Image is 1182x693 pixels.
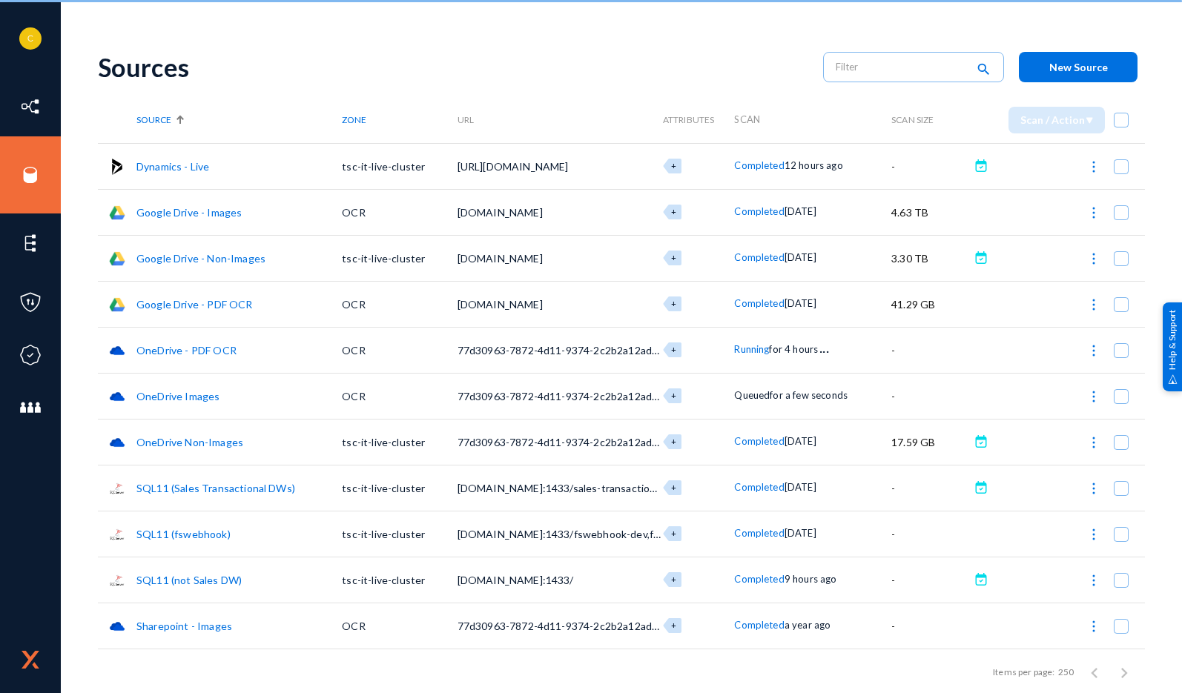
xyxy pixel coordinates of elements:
span: + [671,299,676,308]
span: [DOMAIN_NAME]:1433/ [458,574,574,586]
img: icon-more.svg [1086,527,1101,542]
span: + [671,253,676,262]
td: tsc-it-live-cluster [342,465,457,511]
span: [DOMAIN_NAME] [458,252,543,265]
img: icon-more.svg [1086,619,1101,634]
span: + [671,620,676,630]
span: [DATE] [785,251,816,263]
td: OCR [342,189,457,235]
img: sqlserver.png [109,480,125,497]
mat-icon: search [974,60,992,80]
a: SQL11 (fswebhook) [136,528,231,540]
a: Sharepoint - Images [136,620,232,632]
span: 12 hours ago [785,159,843,171]
div: Sources [98,52,808,82]
span: Completed [734,297,784,309]
span: [DATE] [785,481,816,493]
span: + [671,161,676,170]
input: Filter [836,56,966,78]
button: New Source [1019,52,1138,82]
a: SQL11 (Sales Transactional DWs) [136,482,295,494]
img: icon-sources.svg [19,164,42,186]
img: icon-more.svg [1086,205,1101,220]
img: icon-more.svg [1086,343,1101,358]
span: Running [734,343,769,355]
span: Attributes [663,114,715,125]
img: onedrive.png [109,434,125,451]
td: OCR [342,373,457,419]
span: Completed [734,481,784,493]
span: + [671,345,676,354]
div: Items per page: [993,666,1054,679]
td: OCR [342,603,457,649]
span: + [671,528,676,538]
a: Google Drive - Non-Images [136,252,265,265]
div: Source [136,114,342,125]
span: [DOMAIN_NAME] [458,298,543,311]
img: icon-more.svg [1086,159,1101,174]
span: [DOMAIN_NAME]:1433/sales-transactional-dev,sales-transactional-stage,sales-transactional-live [458,482,921,494]
td: tsc-it-live-cluster [342,511,457,557]
a: Google Drive - PDF OCR [136,298,253,311]
a: OneDrive Images [136,390,219,402]
span: Scan Size [891,114,934,125]
img: icon-more.svg [1086,251,1101,266]
span: [URL][DOMAIN_NAME] [458,160,569,173]
span: . [826,338,829,356]
img: icon-more.svg [1086,389,1101,404]
span: URL [458,114,474,125]
span: [DOMAIN_NAME] [458,206,543,219]
span: Queued [734,389,770,401]
button: Previous page [1080,657,1109,687]
td: OCR [342,281,457,327]
td: 3.30 TB [891,235,970,281]
a: SQL11 (not Sales DW) [136,574,242,586]
img: sqlserver.png [109,526,125,543]
span: + [671,207,676,216]
td: - [891,557,970,603]
span: 77d30963-7872-4d11-9374-2c2b2a12ad65 [458,620,664,632]
td: - [891,143,970,189]
img: icon-compliance.svg [19,344,42,366]
td: 17.59 GB [891,419,970,465]
img: onedrive.png [109,618,125,634]
span: Completed [734,527,784,539]
td: tsc-it-live-cluster [342,419,457,465]
td: tsc-it-live-cluster [342,235,457,281]
span: for a few seconds [770,389,848,401]
td: tsc-it-live-cluster [342,557,457,603]
span: 77d30963-7872-4d11-9374-2c2b2a12ad65 [458,390,664,402]
span: Source [136,114,171,125]
span: [DATE] [785,205,816,217]
span: + [671,483,676,492]
a: OneDrive Non-Images [136,436,243,448]
td: 4.63 TB [891,189,970,235]
td: - [891,603,970,649]
img: icon-more.svg [1086,297,1101,312]
img: onedrive.png [109,342,125,359]
td: - [891,327,970,373]
td: - [891,373,970,419]
a: Google Drive - Images [136,206,242,219]
img: icon-policies.svg [19,291,42,314]
td: - [891,511,970,557]
img: icon-more.svg [1086,573,1101,588]
span: 9 hours ago [785,573,837,585]
span: Completed [734,619,784,631]
a: Dynamics - Live [136,160,209,173]
span: 77d30963-7872-4d11-9374-2c2b2a12ad65 [458,436,664,448]
span: [DATE] [785,435,816,447]
span: Scan [734,113,760,125]
a: OneDrive - PDF OCR [136,344,237,357]
div: Zone [342,114,457,125]
img: help_support.svg [1168,374,1178,384]
span: [DATE] [785,527,816,539]
span: + [671,391,676,400]
span: Zone [342,114,366,125]
button: Next page [1109,657,1139,687]
span: Completed [734,251,784,263]
img: 1687c577c4dc085bd5ba4471514e2ea1 [19,27,42,50]
span: for 4 hours [769,343,818,355]
img: gdrive.png [109,296,125,313]
span: Completed [734,435,784,447]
